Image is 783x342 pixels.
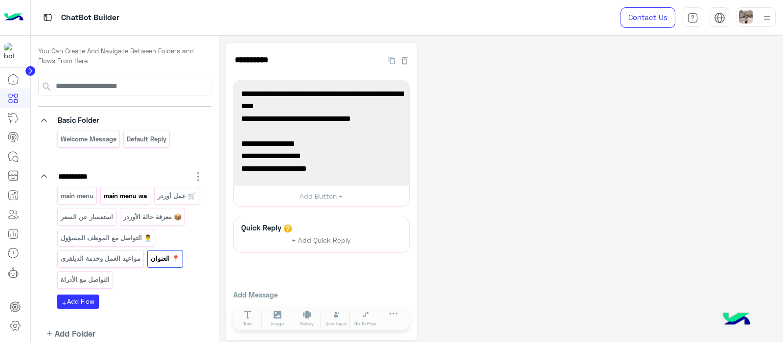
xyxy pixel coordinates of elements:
p: 👨‍💼 التواصل مع الموظف المسؤول [60,232,152,244]
span: Add Folder [55,327,95,340]
button: Duplicate Flow [384,54,400,66]
p: Welcome Message [60,134,117,145]
img: tab [714,12,725,23]
p: 🛒 عمل أوردر [157,190,196,202]
button: Go To Flow [352,310,379,328]
p: ChatBot Builder [61,11,119,24]
p: التواصل مع الأدراة [60,274,110,285]
a: Contact Us [621,7,675,28]
span: 📍 العبور - الحي التاسع - شارع [PERSON_NAME] - مول [PERSON_NAME] [241,88,402,113]
button: Delete Flow [400,54,410,66]
p: مواعيد العمل وخدمة الديلفرى [60,253,141,264]
button: User Input [322,310,350,328]
span: موقعنا على جوجل مابس [241,150,402,162]
p: main menu [60,190,94,202]
span: + Add Quick Reply [292,236,351,244]
i: add [46,329,53,337]
button: addAdd Folder [38,327,96,340]
span: 👇 شوفنا عالخريطة: [241,137,402,150]
p: Add Message [233,290,410,300]
button: Add Button + [234,185,409,207]
p: Default reply [126,134,167,145]
span: Go To Flow [354,320,376,327]
span: Text [243,320,252,327]
a: tab [683,7,702,28]
img: tab [687,12,698,23]
img: 101148596323591 [4,43,22,60]
p: استفسار عن السعر [60,211,114,223]
i: add [61,300,67,306]
p: You Can Create And Navigate Between Folders and Flows From Here [38,46,211,66]
p: main menu wa [103,190,148,202]
span: Basic Folder [58,115,99,124]
i: keyboard_arrow_down [38,170,50,182]
button: Text [234,310,262,328]
img: Logo [4,7,23,28]
span: User Input [325,320,347,327]
p: 📍 العنوان [150,253,181,264]
span: جنب مطعم تاج حلب ومدرسة [PERSON_NAME] [241,113,402,125]
p: 📦 معرفة حالة الأوردر [123,211,183,223]
span: [URL][DOMAIN_NAME] [241,162,402,175]
img: profile [761,12,773,24]
button: Gallery [293,310,321,328]
img: tab [42,11,54,23]
span: Image [271,320,284,327]
span: Gallery [300,320,314,327]
img: userImage [739,10,753,23]
button: Image [264,310,291,328]
i: keyboard_arrow_down [38,114,50,126]
h6: Quick Reply [239,223,284,232]
img: hulul-logo.png [719,303,754,337]
button: + Add Quick Reply [285,233,358,248]
button: addAdd Flow [57,295,99,309]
